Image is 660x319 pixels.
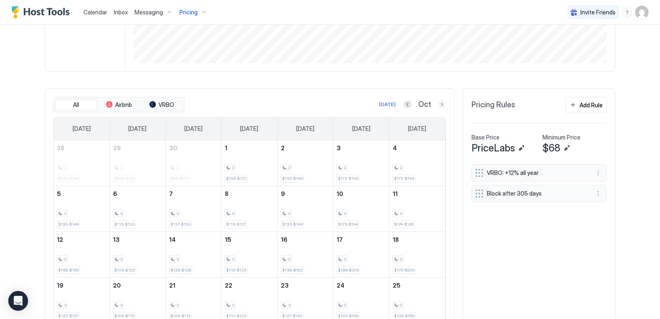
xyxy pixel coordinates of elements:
span: 5 [57,190,61,197]
td: October 5, 2025 [54,186,110,232]
span: $109-$122 [114,267,135,273]
td: October 17, 2025 [333,232,389,277]
span: 3 [400,257,402,262]
span: 15 [225,236,231,243]
span: 2 [344,165,346,170]
a: October 10, 2025 [333,186,389,201]
span: 13 [113,236,120,243]
td: October 16, 2025 [277,232,333,277]
span: Invite Friends [580,9,615,16]
span: $173-$194 [338,222,358,227]
span: 3 [64,302,66,308]
span: 14 [169,236,176,243]
a: October 3, 2025 [333,140,389,156]
span: 21 [169,282,175,289]
button: VRBO [141,99,182,111]
span: $113-$127 [226,222,246,227]
button: Next month [438,100,446,109]
a: Saturday [400,118,434,140]
a: Sunday [64,118,99,140]
div: menu [593,168,603,178]
div: menu [622,7,632,17]
td: September 28, 2025 [54,140,110,186]
span: 2 [281,144,285,151]
button: [DATE] [378,99,397,109]
td: October 1, 2025 [222,140,278,186]
span: [DATE] [184,125,203,132]
button: Airbnb [98,99,139,111]
span: 3 [64,257,66,262]
span: 20 [113,282,121,289]
span: 3 [120,211,123,216]
a: September 29, 2025 [110,140,165,156]
a: October 1, 2025 [222,140,277,156]
td: October 7, 2025 [165,186,222,232]
a: Wednesday [232,118,266,140]
td: October 2, 2025 [277,140,333,186]
a: October 7, 2025 [166,186,222,201]
span: 28 [57,144,64,151]
a: October 5, 2025 [54,186,109,201]
span: $108-$121 [226,176,246,181]
span: 2 [64,211,66,216]
span: Messaging [134,9,163,16]
span: $68 [542,142,560,154]
span: 11 [393,190,398,197]
td: September 29, 2025 [110,140,166,186]
a: October 6, 2025 [110,186,165,201]
a: Friday [344,118,379,140]
span: [DATE] [352,125,370,132]
span: 3 [400,302,402,308]
button: More options [593,189,603,198]
span: 3 [120,257,123,262]
div: Open Intercom Messenger [8,291,28,311]
span: $133-$149 [282,222,303,227]
td: October 10, 2025 [333,186,389,232]
span: 10 [337,190,343,197]
span: 2 [400,165,402,170]
span: Airbnb [115,101,132,109]
a: Calendar [83,8,107,17]
span: $174-$195 [394,222,414,227]
div: Add Rule [580,101,603,109]
td: October 18, 2025 [389,232,445,277]
span: $172-$193 [338,176,358,181]
span: 3 [344,257,346,262]
td: October 13, 2025 [110,232,166,277]
button: Edit [516,143,526,153]
button: Edit [562,143,572,153]
a: October 17, 2025 [333,232,389,247]
a: October 12, 2025 [54,232,109,247]
button: All [55,99,97,111]
div: Host Tools Logo [12,6,73,19]
div: [DATE] [379,101,396,108]
a: October 18, 2025 [389,232,445,247]
span: VRBO [158,101,174,109]
span: 12 [57,236,63,243]
span: 3 [344,302,346,308]
div: User profile [635,6,648,19]
a: October 16, 2025 [278,232,333,247]
span: 2 [288,165,290,170]
span: $104-$116 [170,313,191,319]
span: Calendar [83,9,107,16]
a: October 25, 2025 [389,278,445,293]
td: October 14, 2025 [165,232,222,277]
span: Oct [418,100,431,109]
span: 4 [393,144,397,151]
span: Inbox [114,9,128,16]
span: 25 [393,282,401,289]
a: September 28, 2025 [54,140,109,156]
span: 18 [393,236,399,243]
span: 3 [288,302,290,308]
a: October 11, 2025 [389,186,445,201]
td: October 15, 2025 [222,232,278,277]
span: $104-$116 [114,313,134,319]
span: $136-$152 [282,267,303,273]
span: 2 [232,165,234,170]
span: $137-$153 [170,222,191,227]
span: $138-$155 [394,313,415,319]
button: Previous month [403,100,412,109]
a: October 20, 2025 [110,278,165,293]
span: 3 [232,302,234,308]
